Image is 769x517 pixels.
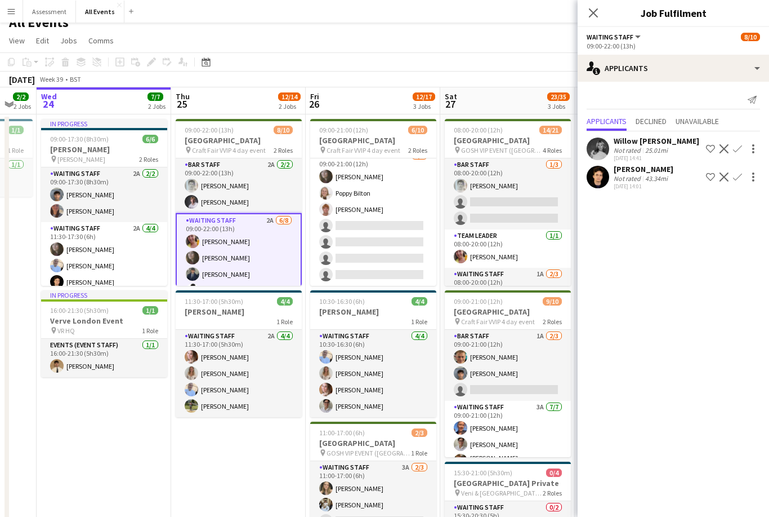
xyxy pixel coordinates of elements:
span: VR HQ [57,326,75,335]
span: 09:00-21:00 (12h) [319,126,368,134]
div: 2 Jobs [279,102,300,111]
app-card-role: Bar Staff2A2/209:00-22:00 (13h)[PERSON_NAME][PERSON_NAME] [176,158,302,213]
app-job-card: 10:30-16:30 (6h)4/4[PERSON_NAME]1 RoleWaiting Staff4/410:30-16:30 (6h)[PERSON_NAME][PERSON_NAME][... [310,290,436,417]
span: Sat [445,91,457,101]
app-card-role: Waiting Staff2A4/411:30-17:00 (5h30m)[PERSON_NAME][PERSON_NAME][PERSON_NAME][PERSON_NAME] [176,330,302,417]
span: 14/21 [539,126,562,134]
div: In progress [41,119,167,128]
a: Comms [84,33,118,48]
span: 6/10 [408,126,427,134]
div: Applicants [578,55,769,82]
span: GOSH VIP EVENT ([GEOGRAPHIC_DATA][PERSON_NAME]) [461,146,543,154]
span: 2 Roles [139,155,158,164]
app-card-role: Waiting Staff2A4/411:30-17:30 (6h)[PERSON_NAME][PERSON_NAME][PERSON_NAME] [41,222,167,310]
span: Jobs [60,36,77,46]
h3: [GEOGRAPHIC_DATA] [445,135,571,145]
span: Craft Fair VVIP 4 day event [327,146,400,154]
span: 26 [309,98,319,111]
div: 3 Jobs [548,102,569,111]
span: 1 Role [142,326,158,335]
span: 8/10 [274,126,293,134]
span: 1 Role [411,449,427,457]
h3: Job Fulfilment [578,6,769,20]
app-card-role: Waiting Staff1A3/709:00-21:00 (12h)[PERSON_NAME]Poppy Bilton[PERSON_NAME] [310,149,436,286]
span: Fri [310,91,319,101]
app-job-card: 09:00-21:00 (12h)9/10[GEOGRAPHIC_DATA] Craft Fair VVIP 4 day event2 RolesBar Staff1A2/309:00-21:0... [445,290,571,457]
h3: [GEOGRAPHIC_DATA] [445,307,571,317]
span: 25 [174,98,190,111]
span: Comms [88,36,114,46]
app-job-card: In progress16:00-21:30 (5h30m)1/1Verve London Event VR HQ1 RoleEvents (Event Staff)1/116:00-21:30... [41,290,167,377]
div: [DATE] 14:01 [614,183,673,190]
app-job-card: 11:30-17:00 (5h30m)4/4[PERSON_NAME]1 RoleWaiting Staff2A4/411:30-17:00 (5h30m)[PERSON_NAME][PERSO... [176,290,302,417]
h3: [GEOGRAPHIC_DATA] [310,438,436,448]
div: 2 Jobs [148,102,166,111]
span: View [9,36,25,46]
span: [PERSON_NAME] [57,155,105,164]
span: Week 39 [37,75,65,83]
span: 8/10 [741,33,760,41]
span: Declined [636,117,667,125]
h1: All Events [9,14,69,31]
span: Veni & [GEOGRAPHIC_DATA] Private [461,489,543,497]
span: Edit [36,36,49,46]
a: Edit [32,33,53,48]
span: Craft Fair VVIP 4 day event [461,317,535,326]
div: In progress [41,290,167,299]
span: 2/3 [412,428,427,437]
h3: [PERSON_NAME] [176,307,302,317]
app-job-card: 09:00-22:00 (13h)8/10[GEOGRAPHIC_DATA] Craft Fair VVIP 4 day event2 RolesBar Staff2A2/209:00-22:0... [176,119,302,286]
app-card-role: Waiting Staff1A2/308:00-20:00 (12h) [445,268,571,339]
div: Not rated [614,174,643,183]
span: GOSH VIP EVENT ([GEOGRAPHIC_DATA][PERSON_NAME]) [327,449,411,457]
span: 11:00-17:00 (6h) [319,428,365,437]
span: 0/4 [546,469,562,477]
span: 16:00-21:30 (5h30m) [50,306,109,315]
span: Craft Fair VVIP 4 day event [192,146,266,154]
h3: Verve London Event [41,316,167,326]
app-card-role: Team Leader1/108:00-20:00 (12h)[PERSON_NAME] [445,229,571,268]
a: Jobs [56,33,82,48]
div: [DATE] 14:41 [614,154,699,162]
span: 7/7 [147,92,163,101]
app-job-card: 09:00-21:00 (12h)6/10[GEOGRAPHIC_DATA] Craft Fair VVIP 4 day event2 Roles[PERSON_NAME][PERSON_NAM... [310,119,436,286]
span: 2 Roles [543,489,562,497]
a: View [5,33,29,48]
span: 12/14 [278,92,301,101]
span: 24 [39,98,57,111]
h3: [GEOGRAPHIC_DATA] [176,135,302,145]
span: Unavailable [676,117,719,125]
span: 09:00-21:00 (12h) [454,297,503,306]
span: 15:30-21:00 (5h30m) [454,469,512,477]
span: 2 Roles [408,146,427,154]
div: 2 Jobs [14,102,31,111]
span: 10:30-16:30 (6h) [319,297,365,306]
span: 4/4 [277,297,293,306]
div: 09:00-22:00 (13h) [587,42,760,50]
div: Not rated [614,146,643,154]
div: [PERSON_NAME] [614,164,673,174]
span: 1 Role [7,146,24,154]
span: 4 Roles [543,146,562,154]
button: Assessment [23,1,76,23]
span: 1 Role [276,317,293,326]
span: 9/10 [543,297,562,306]
span: 4/4 [412,297,427,306]
div: In progress09:00-17:30 (8h30m)6/6[PERSON_NAME] [PERSON_NAME]2 RolesWaiting Staff2A2/209:00-17:30 ... [41,119,167,286]
app-card-role: Waiting Staff2A2/209:00-17:30 (8h30m)[PERSON_NAME][PERSON_NAME] [41,167,167,222]
span: 2 Roles [274,146,293,154]
button: Waiting Staff [587,33,642,41]
button: All Events [76,1,124,23]
span: 1 Role [411,317,427,326]
app-job-card: 08:00-20:00 (12h)14/21[GEOGRAPHIC_DATA] GOSH VIP EVENT ([GEOGRAPHIC_DATA][PERSON_NAME])4 RolesBar... [445,119,571,286]
div: [DATE] [9,74,35,85]
app-card-role: Bar Staff1/308:00-20:00 (12h)[PERSON_NAME] [445,158,571,229]
h3: [GEOGRAPHIC_DATA] [310,135,436,145]
span: 23/35 [547,92,570,101]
